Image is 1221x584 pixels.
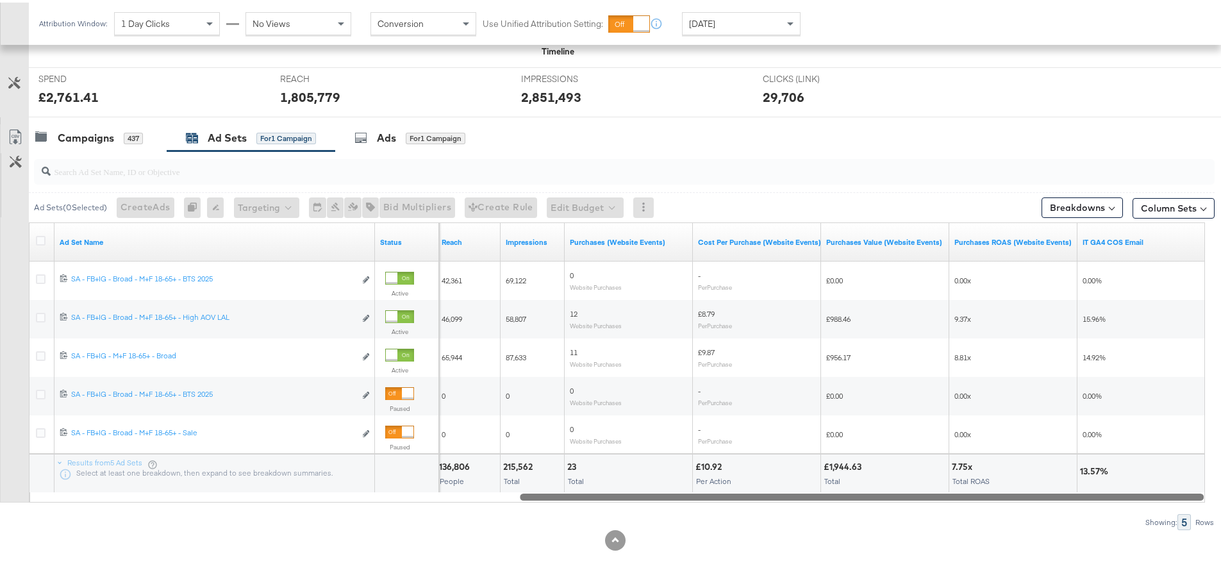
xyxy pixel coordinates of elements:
[442,388,445,398] span: 0
[570,345,577,355] span: 11
[698,383,701,393] span: -
[506,388,510,398] span: 0
[954,388,971,398] span: 0.00x
[570,435,622,442] sub: Website Purchases
[570,383,574,393] span: 0
[442,235,495,245] a: The number of people your ad was served to.
[698,422,701,431] span: -
[698,319,732,327] sub: Per Purchase
[568,474,584,483] span: Total
[954,350,971,360] span: 8.81x
[698,281,732,288] sub: Per Purchase
[442,312,462,321] span: 46,099
[826,235,944,245] a: The total value of the purchase actions tracked by your Custom Audience pixel on your website aft...
[71,348,355,358] div: SA - FB+IG - M+F 18-65+ - Broad
[71,271,355,281] div: SA - FB+IG - Broad - M+F 18-65+ - BTS 2025
[1177,512,1191,528] div: 5
[58,128,114,143] div: Campaigns
[698,345,715,355] span: £9.87
[824,474,840,483] span: Total
[380,235,434,245] a: Shows the current state of your Ad Set.
[60,235,370,245] a: Your Ad Set name.
[698,268,701,278] span: -
[34,199,107,211] div: Ad Sets ( 0 Selected)
[71,310,355,323] a: SA - FB+IG - Broad - M+F 18-65+ - High AOV LAL
[503,458,536,471] div: 215,562
[1080,463,1112,475] div: 13.57%
[1133,196,1215,216] button: Column Sets
[1083,388,1102,398] span: 0.00%
[696,474,731,483] span: Per Action
[504,474,520,483] span: Total
[377,128,396,143] div: Ads
[570,268,574,278] span: 0
[698,358,732,365] sub: Per Purchase
[71,310,355,320] div: SA - FB+IG - Broad - M+F 18-65+ - High AOV LAL
[442,350,462,360] span: 65,944
[570,281,622,288] sub: Website Purchases
[763,85,804,104] div: 29,706
[689,15,715,27] span: [DATE]
[570,422,574,431] span: 0
[1083,427,1102,437] span: 0.00%
[378,15,424,27] span: Conversion
[506,427,510,437] span: 0
[280,85,340,104] div: 1,805,779
[1083,273,1102,283] span: 0.00%
[521,71,617,83] span: IMPRESSIONS
[1195,515,1215,524] div: Rows
[570,396,622,404] sub: Website Purchases
[698,306,715,316] span: £8.79
[280,71,376,83] span: REACH
[385,325,414,333] label: Active
[695,458,726,471] div: £10.92
[698,396,732,404] sub: Per Purchase
[71,348,355,362] a: SA - FB+IG - M+F 18-65+ - Broad
[954,427,971,437] span: 0.00x
[570,319,622,327] sub: Website Purchases
[71,387,355,397] div: SA - FB+IG - Broad - M+F 18-65+ - BTS 2025
[442,427,445,437] span: 0
[208,128,247,143] div: Ad Sets
[826,273,843,283] span: £0.00
[253,15,290,27] span: No Views
[1145,515,1177,524] div: Showing:
[385,402,414,410] label: Paused
[71,425,355,435] div: SA - FB+IG - Broad - M+F 18-65+ - Sale
[506,235,560,245] a: The number of times your ad was served. On mobile apps an ad is counted as served the first time ...
[1042,195,1123,215] button: Breakdowns
[506,350,526,360] span: 87,633
[385,440,414,449] label: Paused
[542,43,574,55] div: Timeline
[439,458,474,471] div: 136,806
[954,312,971,321] span: 9.37x
[763,71,859,83] span: CLICKS (LINK)
[184,195,207,215] div: 0
[38,85,99,104] div: £2,761.41
[1083,235,1200,245] a: IT NET COS _ GA4
[570,358,622,365] sub: Website Purchases
[121,15,170,27] span: 1 Day Clicks
[506,312,526,321] span: 58,807
[570,306,577,316] span: 12
[952,474,990,483] span: Total ROAS
[1083,350,1106,360] span: 14.92%
[570,235,688,245] a: The number of times a purchase was made tracked by your Custom Audience pixel on your website aft...
[406,130,465,142] div: for 1 Campaign
[506,273,526,283] span: 69,122
[826,350,851,360] span: £956.17
[483,15,603,28] label: Use Unified Attribution Setting:
[385,287,414,295] label: Active
[698,235,821,245] a: The average cost for each purchase tracked by your Custom Audience pixel on your website after pe...
[442,273,462,283] span: 42,361
[71,271,355,285] a: SA - FB+IG - Broad - M+F 18-65+ - BTS 2025
[124,130,143,142] div: 437
[952,458,976,471] div: 7.75x
[826,427,843,437] span: £0.00
[38,71,135,83] span: SPEND
[567,458,580,471] div: 23
[824,458,865,471] div: £1,944.63
[51,151,1106,176] input: Search Ad Set Name, ID or Objective
[826,388,843,398] span: £0.00
[71,387,355,400] a: SA - FB+IG - Broad - M+F 18-65+ - BTS 2025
